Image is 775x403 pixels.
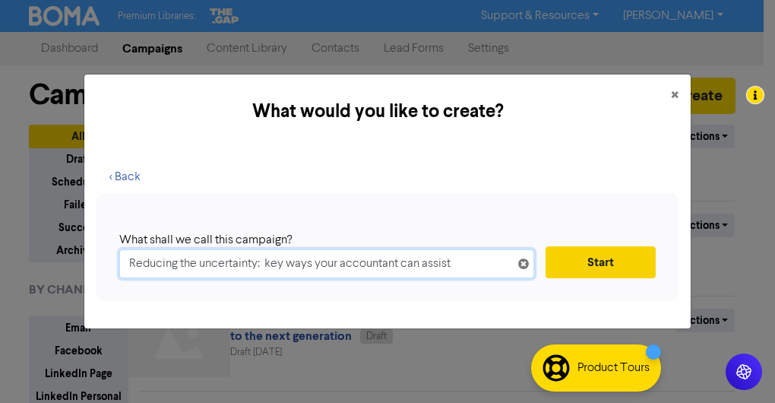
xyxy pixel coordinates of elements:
button: Close [659,75,691,117]
button: Start [546,246,656,278]
iframe: Chat Widget [699,330,775,403]
span: × [671,84,679,107]
button: < Back [96,161,153,193]
h5: What would you like to create? [96,98,659,125]
div: What shall we call this campaign? [119,231,523,249]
